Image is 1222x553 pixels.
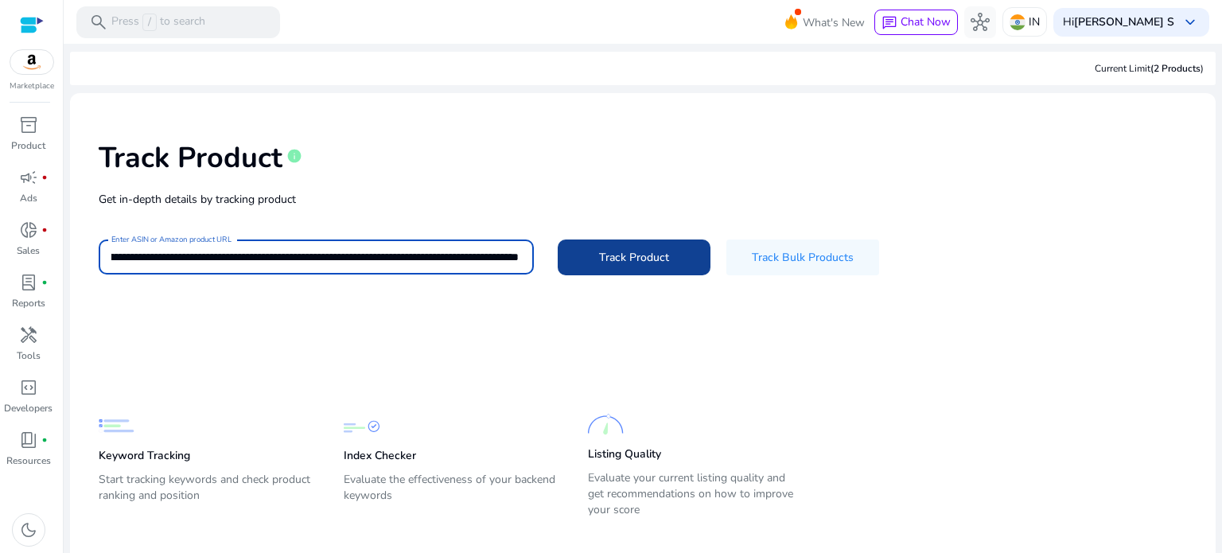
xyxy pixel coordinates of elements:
p: Reports [12,296,45,310]
p: Listing Quality [588,446,661,462]
p: Evaluate the effectiveness of your backend keywords [344,472,557,516]
img: Index Checker [344,408,379,444]
button: hub [964,6,996,38]
span: Chat Now [901,14,951,29]
span: info [286,148,302,164]
span: chat [881,15,897,31]
span: fiber_manual_record [41,437,48,443]
p: IN [1029,8,1040,36]
p: Get in-depth details by tracking product [99,191,1187,208]
span: campaign [19,168,38,187]
p: Resources [6,454,51,468]
p: Index Checker [344,448,416,464]
span: fiber_manual_record [41,174,48,181]
span: What's New [803,9,865,37]
div: Current Limit ) [1095,61,1204,76]
p: Start tracking keywords and check product ranking and position [99,472,312,516]
span: / [142,14,157,31]
p: Product [11,138,45,153]
p: Keyword Tracking [99,448,190,464]
button: Track Product [558,240,710,275]
span: lab_profile [19,273,38,292]
span: (2 Products [1150,62,1201,75]
span: handyman [19,325,38,345]
span: hub [971,13,990,32]
img: in.svg [1010,14,1025,30]
img: Listing Quality [588,407,624,442]
h1: Track Product [99,141,282,175]
button: chatChat Now [874,10,958,35]
span: code_blocks [19,378,38,397]
p: Hi [1063,17,1174,28]
span: dark_mode [19,520,38,539]
img: amazon.svg [10,50,53,74]
button: Track Bulk Products [726,240,879,275]
p: Marketplace [10,80,54,92]
span: fiber_manual_record [41,227,48,233]
span: donut_small [19,220,38,240]
span: fiber_manual_record [41,279,48,286]
span: Track Product [599,249,669,266]
span: inventory_2 [19,115,38,134]
img: Keyword Tracking [99,408,134,444]
span: book_4 [19,430,38,450]
p: Tools [17,349,41,363]
p: Sales [17,243,40,258]
p: Developers [4,401,53,415]
b: [PERSON_NAME] S [1074,14,1174,29]
p: Press to search [111,14,205,31]
span: search [89,13,108,32]
mat-label: Enter ASIN or Amazon product URL [111,234,232,245]
span: Track Bulk Products [752,249,854,266]
p: Evaluate your current listing quality and get recommendations on how to improve your score [588,470,801,518]
p: Ads [20,191,37,205]
span: keyboard_arrow_down [1181,13,1200,32]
